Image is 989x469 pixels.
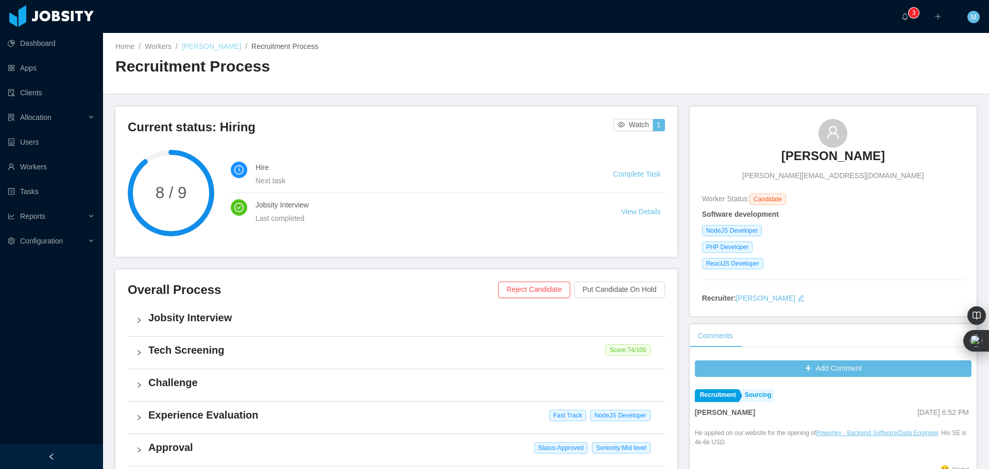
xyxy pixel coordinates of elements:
span: M [970,11,977,23]
span: Configuration [20,237,63,245]
a: icon: appstoreApps [8,58,95,78]
h4: Approval [148,440,657,455]
span: ReactJS Developer [702,258,763,269]
i: icon: bell [901,13,909,20]
a: View Details [621,207,661,216]
i: icon: right [136,382,142,388]
div: icon: rightTech Screening [128,337,665,369]
button: Put Candidate On Hold [574,282,665,298]
a: Powerley - Backend Software/Data Engineer [816,429,938,437]
p: He applied on our website for the opening of . His SE is 4k-6k USD. [695,428,971,447]
div: Next task [255,175,588,186]
span: Candidate [749,194,786,205]
a: [PERSON_NAME] [182,42,241,50]
a: icon: pie-chartDashboard [8,33,95,54]
a: Complete Task [613,170,660,178]
i: icon: right [136,317,142,323]
h4: Experience Evaluation [148,408,657,422]
i: icon: clock-circle [234,165,244,175]
button: 1 [653,119,665,131]
h3: Overall Process [128,282,498,298]
span: [PERSON_NAME][EMAIL_ADDRESS][DOMAIN_NAME] [742,170,924,181]
p: 3 [912,8,916,18]
a: icon: auditClients [8,82,95,103]
i: icon: user [826,125,840,140]
i: icon: solution [8,114,15,121]
span: / [139,42,141,50]
a: icon: profileTasks [8,181,95,202]
a: Recruitment [695,389,739,402]
span: NodeJS Developer [702,225,762,236]
h3: [PERSON_NAME] [781,148,885,164]
span: NodeJS Developer [590,410,651,421]
div: icon: rightExperience Evaluation [128,402,665,433]
button: icon: plusAdd Comment [695,360,971,377]
i: icon: line-chart [8,213,15,220]
button: Reject Candidate [498,282,570,298]
span: PHP Developer [702,241,753,253]
i: icon: right [136,350,142,356]
i: icon: right [136,414,142,421]
span: / [245,42,247,50]
span: / [176,42,178,50]
strong: Software development [702,210,779,218]
span: Recruitment Process [251,42,318,50]
h4: Tech Screening [148,343,657,357]
h4: Challenge [148,375,657,390]
strong: [PERSON_NAME] [695,408,755,416]
a: Home [115,42,134,50]
span: Allocation [20,113,52,121]
a: [PERSON_NAME] [781,148,885,170]
div: icon: rightChallenge [128,369,665,401]
span: Seniority: Mid level [592,442,650,454]
span: Fast Track [549,410,586,421]
div: Comments [690,324,741,348]
a: icon: userWorkers [8,157,95,177]
i: icon: edit [797,294,805,302]
i: icon: check-circle [234,203,244,212]
a: Workers [145,42,172,50]
h4: Jobsity Interview [255,199,596,211]
a: icon: robotUsers [8,132,95,152]
h4: Hire [255,162,588,173]
h3: Current status: Hiring [128,119,613,135]
span: Status: Approved [534,442,588,454]
div: icon: rightApproval [128,434,665,466]
span: Worker Status: [702,195,749,203]
button: icon: eyeWatch [613,119,653,131]
div: Last completed [255,213,596,224]
a: Sourcing [740,389,774,402]
a: [PERSON_NAME] [736,294,795,302]
sup: 3 [909,8,919,18]
strong: Recruiter: [702,294,736,302]
div: icon: rightJobsity Interview [128,304,665,336]
span: Reports [20,212,45,220]
h2: Recruitment Process [115,56,546,77]
span: Score: 74 /100 [605,344,650,356]
span: [DATE] 6:52 PM [917,408,969,416]
h4: Jobsity Interview [148,310,657,325]
span: 8 / 9 [128,185,214,201]
i: icon: plus [934,13,942,20]
i: icon: setting [8,237,15,245]
i: icon: right [136,447,142,453]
